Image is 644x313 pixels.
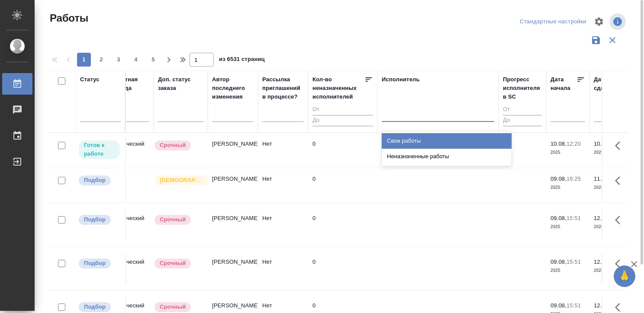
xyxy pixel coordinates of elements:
span: Работы [48,11,88,25]
p: 12.08, [594,215,610,221]
button: Сбросить фильтры [604,32,621,48]
div: Рассылка приглашений в процессе? [262,75,304,101]
span: Настроить таблицу [589,11,609,32]
td: Нет [258,253,308,284]
td: 0 [308,210,377,240]
td: Юридический [103,210,154,240]
div: Прогресс исполнителя в SC [503,75,542,101]
span: из 6531 страниц [219,54,265,67]
button: 5 [146,53,160,67]
button: Здесь прячутся важные кнопки [610,253,631,274]
p: 12.08, [594,302,610,309]
td: [PERSON_NAME] [208,135,258,166]
p: 15:51 [567,302,581,309]
input: До [312,115,373,126]
td: 0 [308,170,377,201]
button: Здесь прячутся важные кнопки [610,135,631,156]
button: Здесь прячутся важные кнопки [610,170,631,191]
div: Можно подбирать исполнителей [78,175,121,186]
button: 4 [129,53,143,67]
div: Кол-во неназначенных исполнителей [312,75,364,101]
p: Готов к работе [84,141,115,158]
p: 15:51 [567,215,581,221]
p: [DEMOGRAPHIC_DATA] [160,176,203,185]
p: 16:25 [567,176,581,182]
input: От [312,105,373,115]
p: Подбор [84,215,106,224]
p: Срочный [160,141,186,150]
td: Нет [258,135,308,166]
p: 09.08, [551,176,567,182]
div: Исполнитель может приступить к работе [78,140,121,160]
p: 09.08, [551,259,567,265]
p: 12:20 [567,141,581,147]
p: 2025 [594,148,628,157]
div: Автор последнего изменения [212,75,254,101]
div: Можно подбирать исполнителей [78,214,121,226]
div: Дата сдачи [594,75,620,93]
p: 2025 [551,223,585,231]
span: 2 [94,55,108,64]
div: Статус [80,75,100,84]
p: Подбор [84,303,106,311]
p: 11.08, [594,176,610,182]
p: 2025 [594,266,628,275]
span: Посмотреть информацию [609,13,628,30]
p: 2025 [551,266,585,275]
p: 2025 [594,183,628,192]
p: 15:51 [567,259,581,265]
p: Подбор [84,176,106,185]
div: Неназначенные работы [382,149,512,164]
p: 10.08, [551,141,567,147]
div: split button [518,15,589,29]
button: 🙏 [614,265,635,287]
td: 0 [308,135,377,166]
button: Здесь прячутся важные кнопки [610,210,631,230]
button: Сохранить фильтры [588,32,604,48]
input: До [503,115,542,126]
p: 12.08, [594,259,610,265]
p: Срочный [160,303,186,311]
p: 09.08, [551,215,567,221]
td: Сити3 [103,170,154,201]
p: 10.08, [594,141,610,147]
p: 2025 [594,223,628,231]
div: Можно подбирать исполнителей [78,301,121,313]
td: [PERSON_NAME] [208,253,258,284]
td: Юридический [103,253,154,284]
span: 🙏 [617,267,632,285]
button: 2 [94,53,108,67]
td: 0 [308,253,377,284]
td: Нет [258,210,308,240]
span: 4 [129,55,143,64]
td: [PERSON_NAME] [208,170,258,201]
div: Дата начала [551,75,576,93]
p: 09.08, [551,302,567,309]
span: 3 [112,55,126,64]
p: Срочный [160,259,186,268]
div: Можно подбирать исполнителей [78,258,121,269]
td: Нет [258,170,308,201]
p: Подбор [84,259,106,268]
p: Срочный [160,215,186,224]
input: От [503,105,542,115]
div: Доп. статус заказа [158,75,203,93]
p: 2025 [551,148,585,157]
div: Проектная команда [108,75,149,93]
p: 2025 [551,183,585,192]
span: 5 [146,55,160,64]
td: Юридический [103,135,154,166]
div: Исполнитель [382,75,420,84]
div: Свои работы [382,133,512,149]
td: [PERSON_NAME] [208,210,258,240]
button: 3 [112,53,126,67]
